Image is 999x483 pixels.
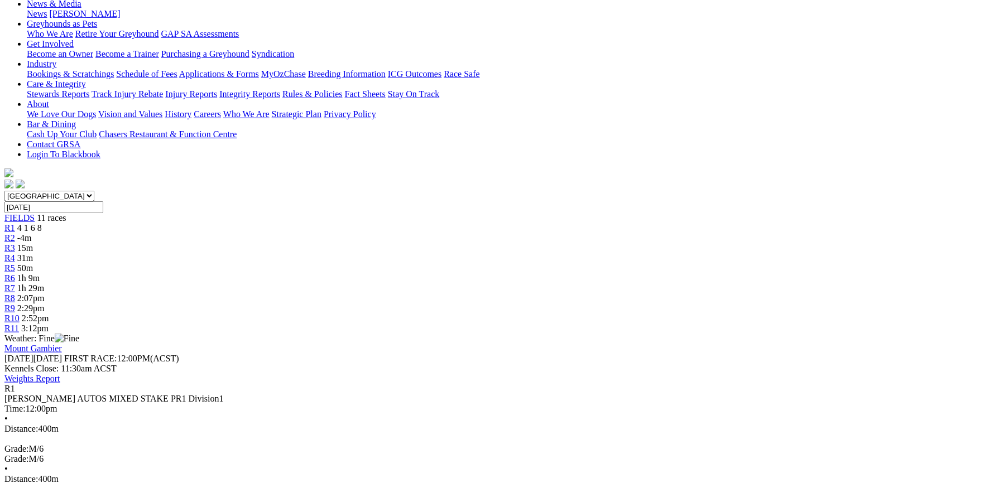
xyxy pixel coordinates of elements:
span: 12:00PM(ACST) [64,354,179,363]
a: Mount Gambier [4,344,62,353]
span: Weather: Fine [4,334,79,343]
a: Retire Your Greyhound [75,29,159,38]
img: logo-grsa-white.png [4,168,13,177]
a: Care & Integrity [27,79,86,89]
a: Weights Report [4,374,60,383]
a: We Love Our Dogs [27,109,96,119]
span: R1 [4,384,15,393]
a: R4 [4,253,15,263]
a: Stewards Reports [27,89,89,99]
a: Applications & Forms [179,69,259,79]
span: Grade: [4,444,29,453]
span: 11 races [37,213,66,223]
span: 2:07pm [17,293,45,303]
a: Privacy Policy [324,109,376,119]
a: R5 [4,263,15,273]
span: FIRST RACE: [64,354,117,363]
span: 1h 9m [17,273,40,283]
a: Become a Trainer [95,49,159,59]
span: 2:52pm [22,313,49,323]
a: R11 [4,323,19,333]
a: R9 [4,303,15,313]
div: [PERSON_NAME] AUTOS MIXED STAKE PR1 Division1 [4,394,995,404]
a: Injury Reports [165,89,217,99]
a: R1 [4,223,15,233]
span: 4 1 6 8 [17,223,42,233]
span: 3:12pm [21,323,49,333]
a: Become an Owner [27,49,93,59]
a: Who We Are [27,29,73,38]
a: Integrity Reports [219,89,280,99]
a: Fact Sheets [345,89,386,99]
a: MyOzChase [261,69,306,79]
a: R7 [4,283,15,293]
a: Login To Blackbook [27,149,100,159]
div: Care & Integrity [27,89,995,99]
a: Breeding Information [308,69,386,79]
input: Select date [4,201,103,213]
a: Get Involved [27,39,74,49]
div: M/6 [4,444,995,454]
a: News [27,9,47,18]
a: Who We Are [223,109,270,119]
span: 50m [17,263,33,273]
div: M/6 [4,454,995,464]
a: History [165,109,191,119]
a: Stay On Track [388,89,439,99]
a: [PERSON_NAME] [49,9,120,18]
a: Industry [27,59,56,69]
div: Get Involved [27,49,995,59]
a: Cash Up Your Club [27,129,97,139]
img: facebook.svg [4,180,13,189]
div: 400m [4,424,995,434]
span: [DATE] [4,354,62,363]
div: 12:00pm [4,404,995,414]
span: Time: [4,404,26,413]
a: ICG Outcomes [388,69,441,79]
div: Bar & Dining [27,129,995,139]
a: GAP SA Assessments [161,29,239,38]
span: -4m [17,233,32,243]
div: Kennels Close: 11:30am ACST [4,364,995,374]
a: Bookings & Scratchings [27,69,114,79]
span: 1h 29m [17,283,44,293]
a: R8 [4,293,15,303]
a: R2 [4,233,15,243]
img: twitter.svg [16,180,25,189]
span: Grade: [4,454,29,463]
span: 2:29pm [17,303,45,313]
span: 31m [17,253,33,263]
span: 15m [17,243,33,253]
a: R10 [4,313,20,323]
a: Chasers Restaurant & Function Centre [99,129,237,139]
img: Fine [55,334,79,344]
a: Greyhounds as Pets [27,19,97,28]
a: Race Safe [444,69,479,79]
a: Careers [194,109,221,119]
a: Bar & Dining [27,119,76,129]
a: R6 [4,273,15,283]
a: Vision and Values [98,109,162,119]
span: • [4,414,8,423]
div: Greyhounds as Pets [27,29,995,39]
span: [DATE] [4,354,33,363]
span: Distance: [4,424,38,433]
a: Strategic Plan [272,109,321,119]
a: R3 [4,243,15,253]
a: Contact GRSA [27,139,80,149]
div: News & Media [27,9,995,19]
a: About [27,99,49,109]
a: Track Injury Rebate [92,89,163,99]
a: FIELDS [4,213,35,223]
a: Schedule of Fees [116,69,177,79]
